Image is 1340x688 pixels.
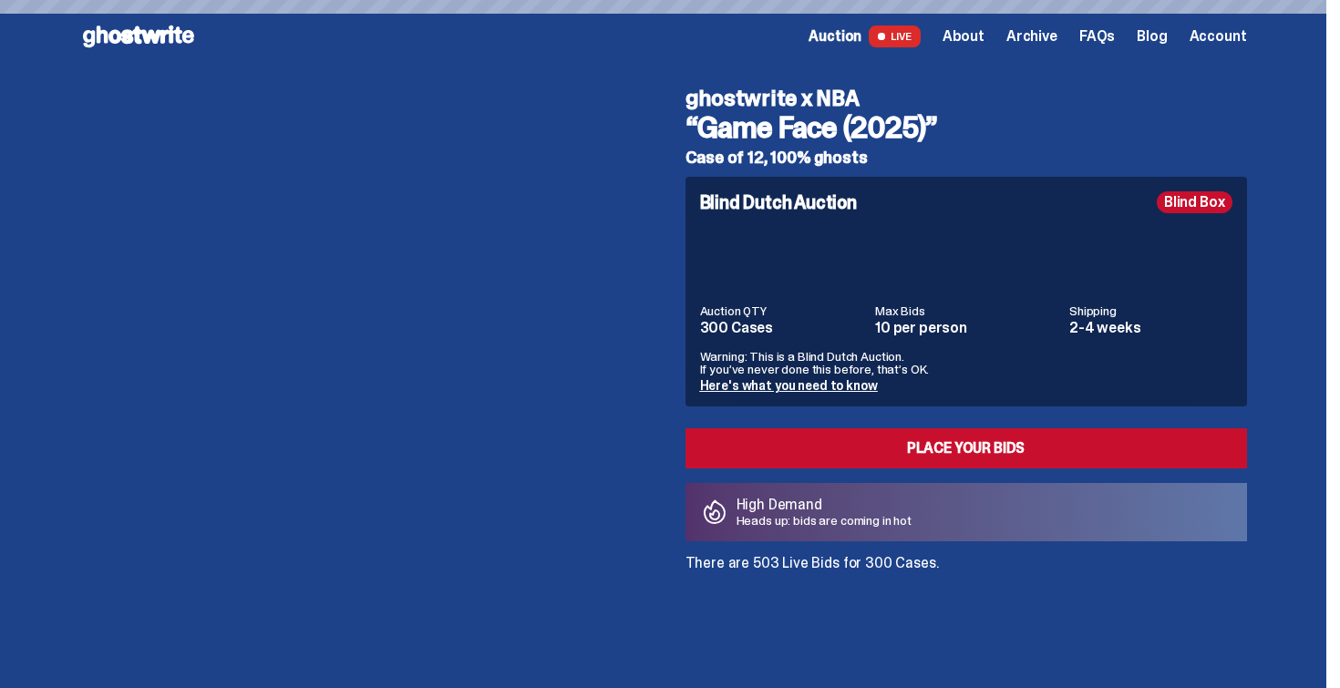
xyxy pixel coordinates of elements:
[875,321,1058,335] dd: 10 per person
[685,87,1247,109] h4: ghostwrite x NBA
[700,193,857,211] h4: Blind Dutch Auction
[1069,321,1232,335] dd: 2-4 weeks
[1137,29,1167,44] a: Blog
[1079,29,1115,44] a: FAQs
[1069,304,1232,317] dt: Shipping
[700,304,865,317] dt: Auction QTY
[685,556,1247,570] p: There are 503 Live Bids for 300 Cases.
[700,321,865,335] dd: 300 Cases
[1157,191,1232,213] div: Blind Box
[809,29,861,44] span: Auction
[685,149,1247,166] h5: Case of 12, 100% ghosts
[875,304,1058,317] dt: Max Bids
[685,428,1247,468] a: Place your Bids
[685,113,1247,142] h3: “Game Face (2025)”
[700,377,878,394] a: Here's what you need to know
[737,514,912,527] p: Heads up: bids are coming in hot
[737,498,912,512] p: High Demand
[943,29,984,44] a: About
[1006,29,1057,44] a: Archive
[700,350,1232,375] p: Warning: This is a Blind Dutch Auction. If you’ve never done this before, that’s OK.
[869,26,921,47] span: LIVE
[1190,29,1247,44] a: Account
[809,26,920,47] a: Auction LIVE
